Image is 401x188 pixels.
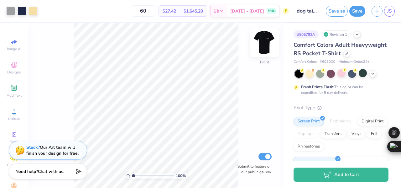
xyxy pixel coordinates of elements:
div: Front [260,59,269,65]
span: JS [387,8,392,15]
label: Submit to feature on our public gallery. [234,164,272,175]
div: Embroidery [326,117,356,126]
div: Transfers [320,129,346,139]
input: – – [131,5,155,17]
div: Digital Print [357,117,388,126]
div: Foil [367,129,382,139]
span: Standard [296,160,313,166]
span: 100 % [176,173,186,179]
span: [DATE] - [DATE] [230,8,264,14]
span: # 6030CC [320,59,335,65]
button: Save [349,6,365,17]
strong: Stuck? [26,144,40,150]
span: Designs [7,70,21,75]
span: Comfort Colors [294,59,317,65]
span: Greek [9,139,19,144]
span: Chat with us. [38,169,64,175]
button: Add to Cart [294,168,388,182]
span: FREE [268,9,274,13]
div: Revision 1 [322,30,351,38]
span: Puff Ink [346,160,359,166]
span: $27.42 [163,8,176,14]
span: Image AI [7,46,22,51]
span: Minimum Order: 24 + [338,59,370,65]
div: Vinyl [347,129,365,139]
div: Print Type [294,104,388,111]
div: Applique [294,129,319,139]
strong: Fresh Prints Flash: [301,84,334,89]
div: # 505792A [294,30,319,38]
a: JS [384,6,395,17]
div: This color can be expedited for 5 day delivery. [301,84,378,95]
div: Rhinestones [294,142,324,151]
span: Upload [8,116,20,121]
div: Screen Print [294,117,324,126]
input: Untitled Design [292,5,323,17]
span: Add Text [7,93,22,98]
span: Clipart & logos [3,163,25,173]
button: Save as [326,6,348,17]
span: Comfort Colors Adult Heavyweight RS Pocket T-Shirt [294,41,387,57]
div: Our Art team will finish your design for free. [26,144,79,156]
strong: Need help? [15,169,38,175]
span: $1,645.20 [184,8,203,14]
img: Front [252,30,277,55]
